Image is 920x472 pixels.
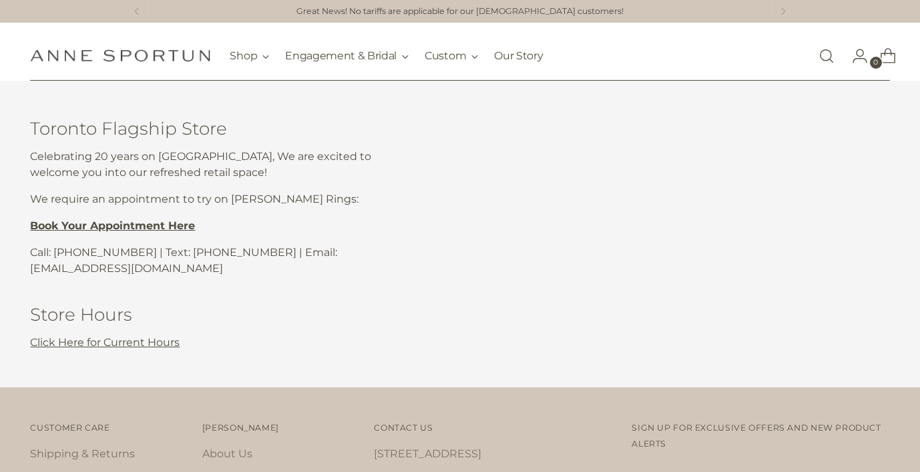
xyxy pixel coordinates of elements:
[374,447,481,460] a: [STREET_ADDRESS]
[202,423,279,433] span: [PERSON_NAME]
[494,41,543,71] a: Our Story
[374,423,433,433] span: Contact Us
[30,117,407,141] h2: Toronto Flagship Store
[30,149,407,181] p: Celebrating 20 years on [GEOGRAPHIC_DATA], We are excited to welcome you into our refreshed retai...
[30,447,135,460] a: Shipping & Returns
[30,49,210,62] a: Anne Sportun Fine Jewellery
[30,245,407,277] p: Call: [PHONE_NUMBER] | Text: [PHONE_NUMBER] | Email: [EMAIL_ADDRESS][DOMAIN_NAME]
[841,43,868,69] a: Go to the account page
[230,41,269,71] button: Shop
[813,43,840,69] a: Open search modal
[425,41,478,71] button: Custom
[30,191,407,207] p: We require an appointment to try on [PERSON_NAME] Rings:
[869,43,896,69] a: Open cart modal
[30,423,109,433] span: Customer Care
[30,303,407,327] h2: Store Hours
[30,219,195,232] a: Book Your Appointment Here
[202,447,252,460] a: About Us
[870,57,882,69] span: 0
[296,5,624,18] a: Great News! No tariffs are applicable for our [DEMOGRAPHIC_DATA] customers!
[632,423,881,449] span: Sign up for exclusive offers and new product alerts
[30,336,180,349] a: Click Here for Current Hours
[285,41,409,71] button: Engagement & Bridal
